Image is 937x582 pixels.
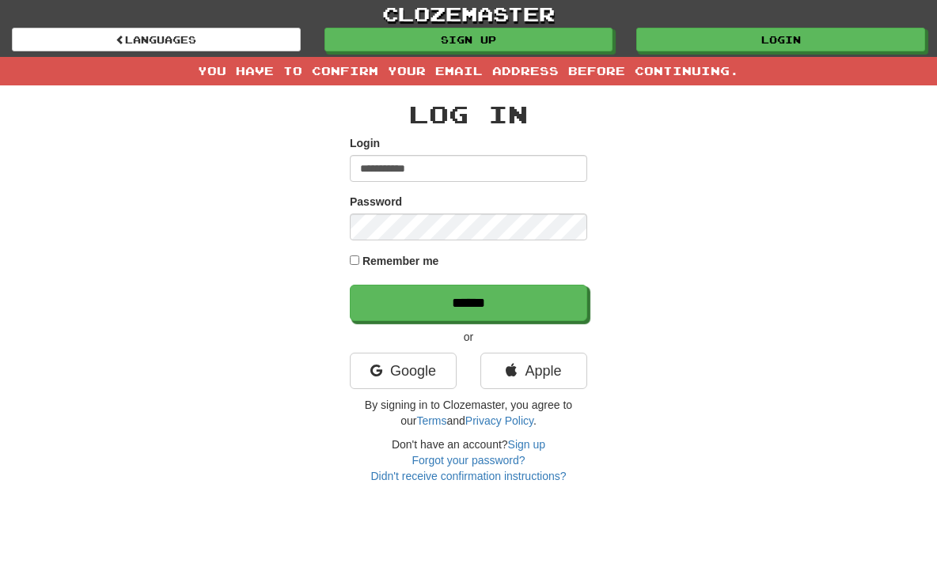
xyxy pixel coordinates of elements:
a: Google [350,353,457,389]
div: Don't have an account? [350,436,587,484]
label: Password [350,194,402,210]
a: Privacy Policy [465,414,533,427]
p: or [350,329,587,345]
label: Remember me [362,253,439,269]
p: By signing in to Clozemaster, you agree to our and . [350,397,587,429]
a: Apple [480,353,587,389]
a: Sign up [324,28,613,51]
h2: Log In [350,101,587,127]
label: Login [350,135,380,151]
a: Forgot your password? [412,454,525,467]
a: Sign up [508,438,545,451]
a: Login [636,28,925,51]
a: Terms [416,414,446,427]
a: Didn't receive confirmation instructions? [370,470,566,482]
a: Languages [12,28,301,51]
